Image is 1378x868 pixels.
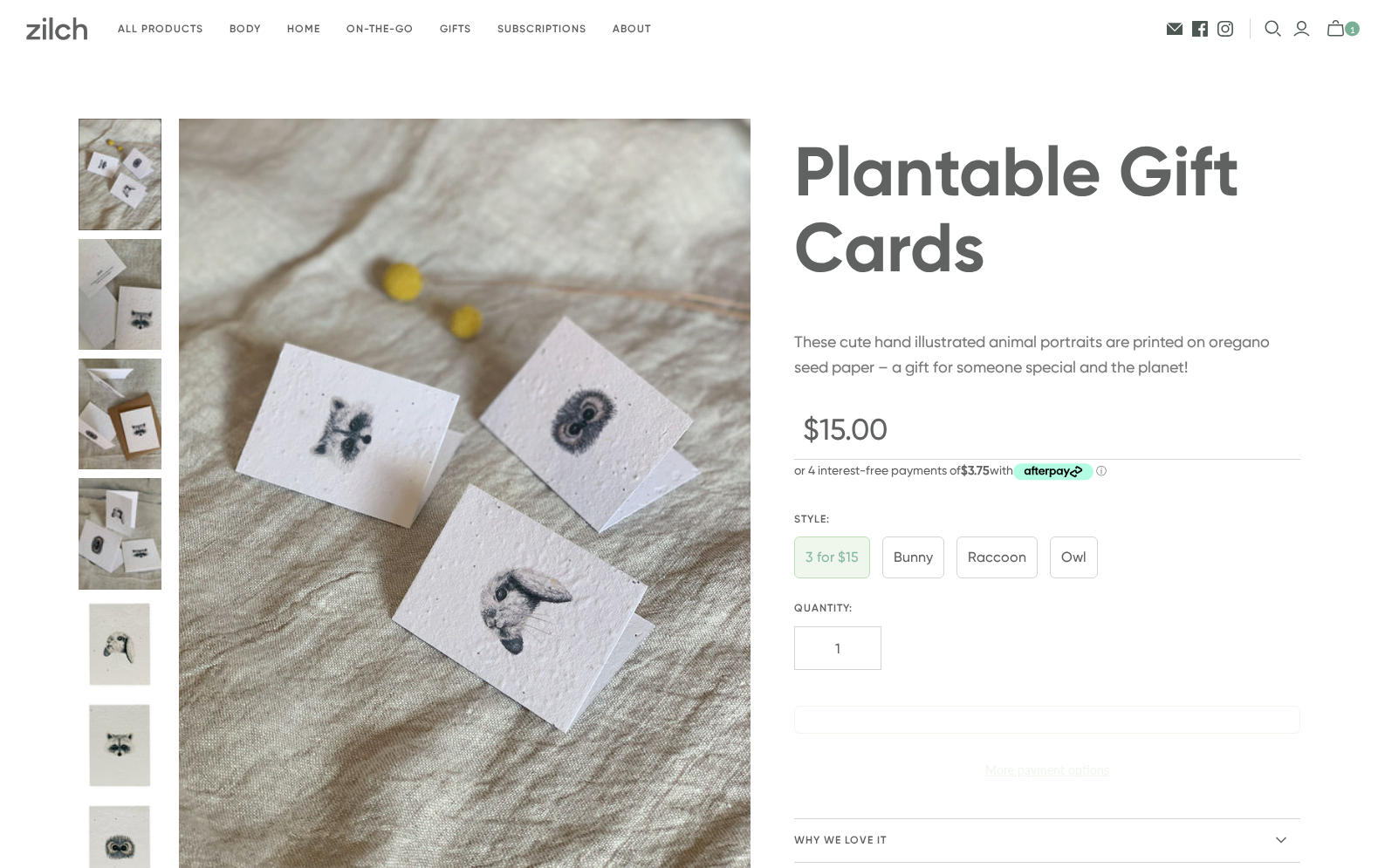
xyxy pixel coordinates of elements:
span: $15.00 [803,409,888,451]
a: All products [105,9,216,50]
span: Why we love it [794,833,887,848]
button: Plantable Gift Cards thumbnail [79,239,162,350]
a: Body [216,9,274,50]
span: These cute hand illustrated animal portraits are printed on oregano seed paper – a gift for someo... [794,332,1270,376]
button: Open search [1265,20,1282,38]
button: Plantable Gift Cards thumbnail [79,478,162,589]
a: Login [1292,19,1311,38]
span: Style: [794,512,1300,527]
img: Zilch has done the hard yards and handpicked the best ethical and sustainable products for you an... [26,17,87,40]
button: Plantable Gift Cards thumbnail [79,598,162,691]
summary: Why we love it [794,819,1300,862]
button: Plantable Gift Cards thumbnail [79,119,162,229]
a: Subscriptions [484,9,600,50]
span: 1 [1345,22,1360,37]
a: More payment options [794,762,1300,779]
a: Home [274,9,333,50]
a: Gifts [427,9,484,50]
h1: Plantable Gift Cards [794,134,1300,286]
label: Quantity: [794,601,1300,616]
button: Plantable Gift Cards thumbnail [79,700,162,792]
a: About [600,9,664,50]
a: On-the-go [333,9,427,50]
button: Plantable Gift Cards thumbnail [79,359,162,469]
button: mini-cart-toggle [1321,19,1361,38]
